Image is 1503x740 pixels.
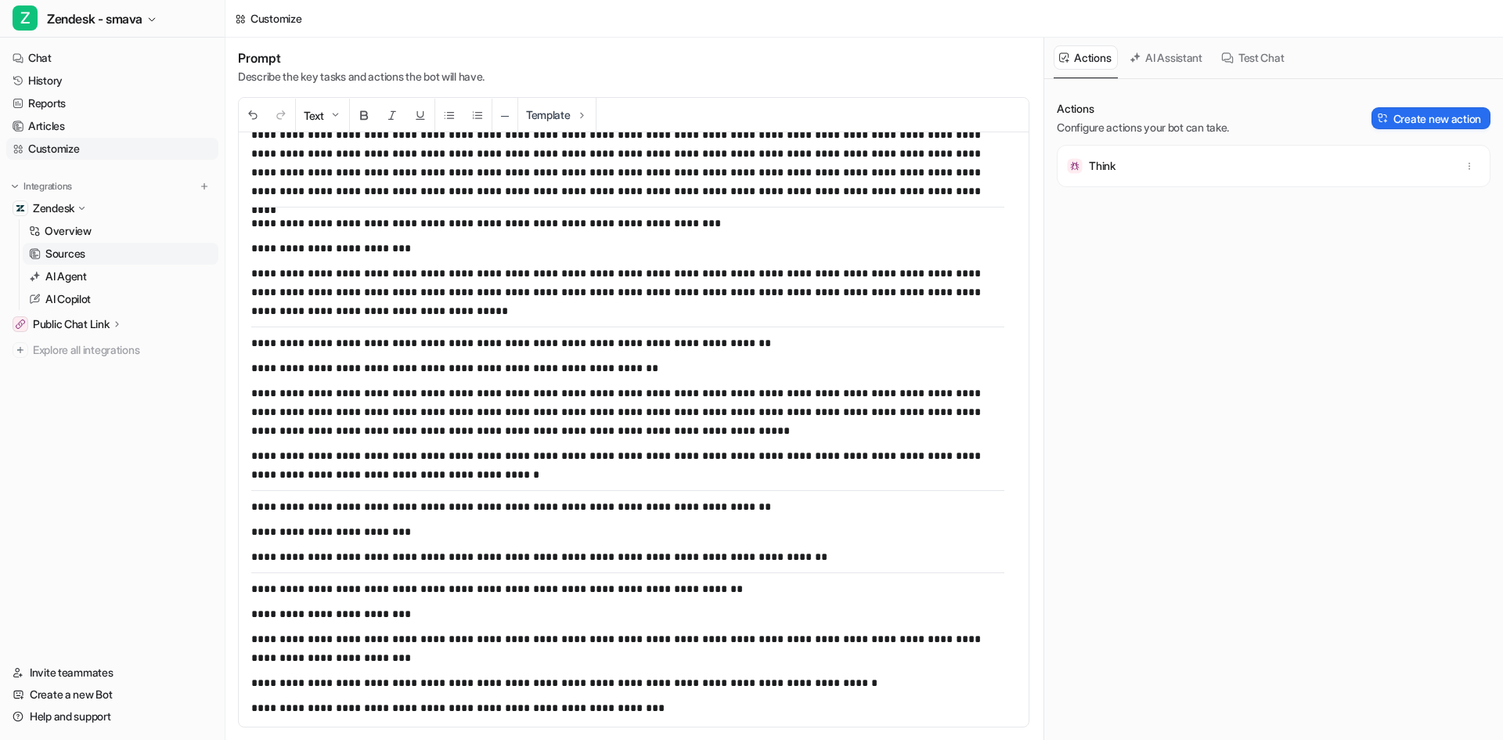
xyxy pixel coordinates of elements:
[6,662,218,684] a: Invite teammates
[386,109,398,121] img: Italic
[6,47,218,69] a: Chat
[378,99,406,132] button: Italic
[16,319,25,329] img: Public Chat Link
[199,181,210,192] img: menu_add.svg
[45,291,91,307] p: AI Copilot
[1067,158,1083,174] img: Think icon
[296,99,349,132] button: Text
[239,99,267,132] button: Undo
[6,138,218,160] a: Customize
[575,109,588,121] img: Template
[435,99,463,132] button: Unordered List
[1216,45,1291,70] button: Test Chat
[47,8,142,30] span: Zendesk - smava
[329,109,341,121] img: Dropdown Down Arrow
[1057,120,1229,135] p: Configure actions your bot can take.
[414,109,427,121] img: Underline
[492,99,517,132] button: ─
[9,181,20,192] img: expand menu
[23,243,218,265] a: Sources
[23,265,218,287] a: AI Agent
[6,70,218,92] a: History
[463,99,492,132] button: Ordered List
[443,109,456,121] img: Unordered List
[250,10,301,27] div: Customize
[6,684,218,706] a: Create a new Bot
[45,269,87,284] p: AI Agent
[23,180,72,193] p: Integrations
[6,92,218,114] a: Reports
[1124,45,1209,70] button: AI Assistant
[238,69,485,85] p: Describe the key tasks and actions the bot will have.
[23,220,218,242] a: Overview
[1054,45,1118,70] button: Actions
[6,179,77,194] button: Integrations
[247,109,259,121] img: Undo
[16,204,25,213] img: Zendesk
[23,288,218,310] a: AI Copilot
[406,99,434,132] button: Underline
[13,342,28,358] img: explore all integrations
[1057,101,1229,117] p: Actions
[1371,107,1490,129] button: Create new action
[471,109,484,121] img: Ordered List
[13,5,38,31] span: Z
[350,99,378,132] button: Bold
[6,115,218,137] a: Articles
[6,339,218,361] a: Explore all integrations
[33,338,212,363] span: Explore all integrations
[33,316,110,332] p: Public Chat Link
[1378,113,1389,124] img: Create action
[275,109,287,121] img: Redo
[238,50,485,66] h1: Prompt
[267,99,295,132] button: Redo
[33,200,74,216] p: Zendesk
[45,223,92,239] p: Overview
[1089,158,1116,174] p: Think
[518,98,596,132] button: Template
[45,246,85,262] p: Sources
[6,706,218,727] a: Help and support
[358,109,370,121] img: Bold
